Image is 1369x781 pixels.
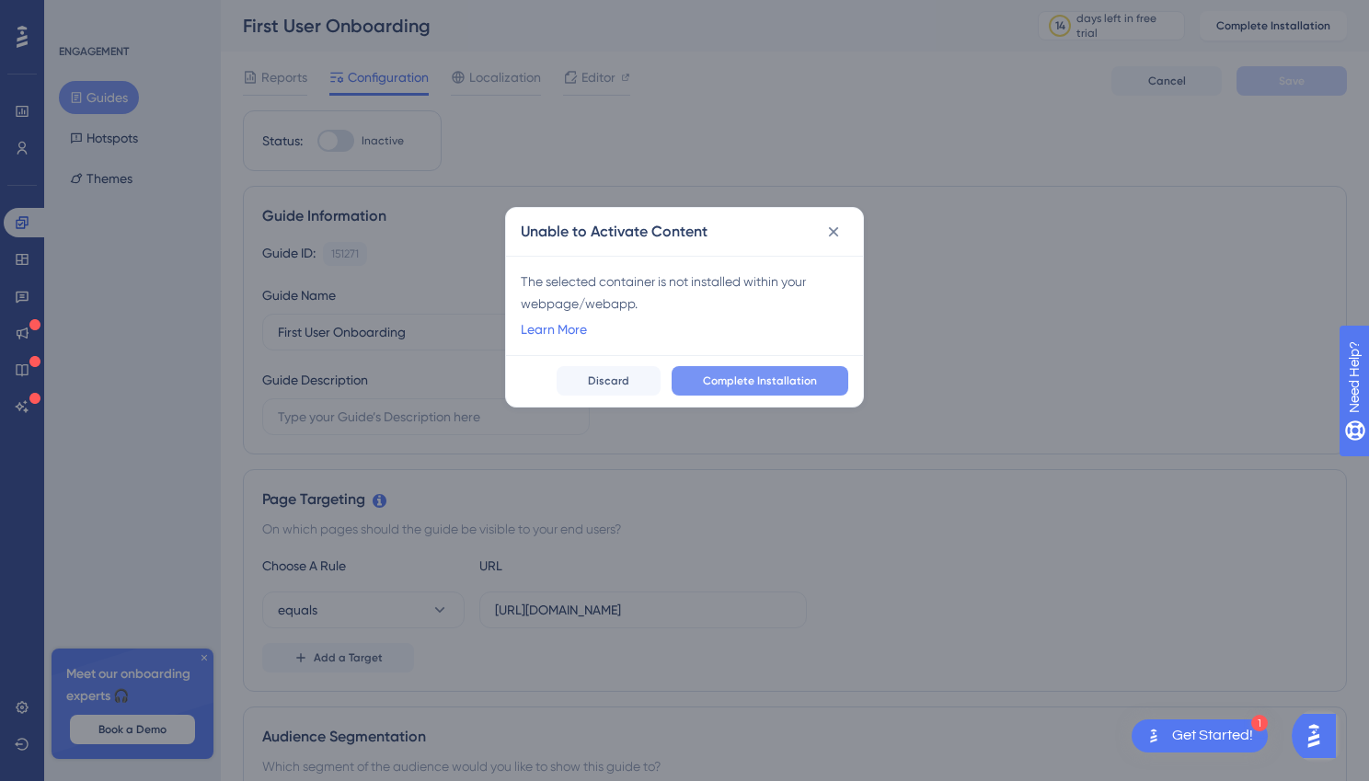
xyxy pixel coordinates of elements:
img: launcher-image-alternative-text [1143,725,1165,747]
div: 1 [1251,715,1268,731]
div: Get Started! [1172,726,1253,746]
div: The selected container is not installed within your webpage/webapp. [521,270,848,315]
a: Learn More [521,318,587,340]
h2: Unable to Activate Content [521,221,708,243]
span: Need Help? [43,5,115,27]
span: Discard [588,373,629,388]
div: Open Get Started! checklist, remaining modules: 1 [1132,719,1268,752]
span: Complete Installation [703,373,817,388]
iframe: UserGuiding AI Assistant Launcher [1292,708,1347,764]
